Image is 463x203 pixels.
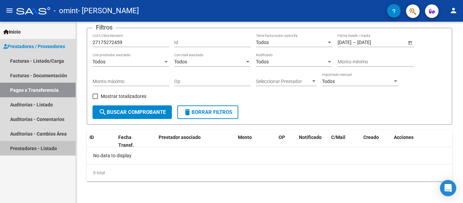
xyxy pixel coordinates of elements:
[256,40,269,45] span: Todos
[3,43,65,50] span: Prestadores / Proveedores
[89,135,94,140] span: ID
[406,39,414,46] button: Open calendar
[357,40,390,45] input: Fecha fin
[238,135,252,140] span: Monto
[99,108,107,116] mat-icon: search
[449,6,458,15] mat-icon: person
[5,6,14,15] mat-icon: menu
[118,135,134,148] span: Fecha Transf.
[174,59,187,64] span: Todos
[116,130,146,153] datatable-header-cell: Fecha Transf.
[101,92,146,100] span: Mostrar totalizadores
[99,109,166,115] span: Buscar Comprobante
[256,79,311,84] span: Seleccionar Prestador
[328,130,361,153] datatable-header-cell: C/Mail
[440,180,456,196] div: Open Intercom Messenger
[299,135,322,140] span: Notificado
[93,23,116,32] h3: Filtros
[353,40,356,45] span: –
[363,135,379,140] span: Creado
[322,79,335,84] span: Todos
[331,135,345,140] span: C/Mail
[87,164,452,181] div: 0 total
[183,109,232,115] span: Borrar Filtros
[276,130,296,153] datatable-header-cell: OP
[3,28,21,36] span: Inicio
[177,105,238,119] button: Borrar Filtros
[54,3,78,18] span: - omint
[296,130,328,153] datatable-header-cell: Notificado
[235,130,276,153] datatable-header-cell: Monto
[391,130,452,153] datatable-header-cell: Acciones
[361,130,391,153] datatable-header-cell: Creado
[279,135,285,140] span: OP
[87,130,116,153] datatable-header-cell: ID
[256,59,269,64] span: Todos
[93,105,172,119] button: Buscar Comprobante
[93,59,105,64] span: Todos
[156,130,235,153] datatable-header-cell: Prestador asociado
[87,147,452,164] div: No data to display
[159,135,201,140] span: Prestador asociado
[394,135,414,140] span: Acciones
[78,3,139,18] span: - [PERSON_NAME]
[338,40,351,45] input: Fecha inicio
[183,108,192,116] mat-icon: delete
